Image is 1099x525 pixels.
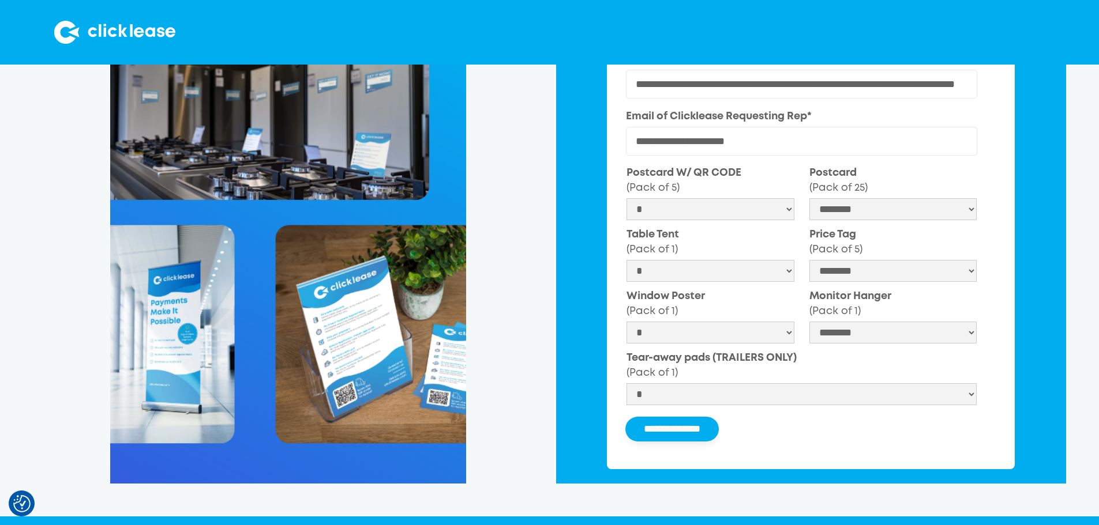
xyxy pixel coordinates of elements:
label: Window Poster [627,289,794,319]
img: Revisit consent button [13,495,31,512]
label: Monitor Hanger [809,289,977,319]
span: (Pack of 1) [627,245,678,254]
span: (Pack of 1) [809,307,861,316]
label: Email of Clicklease Requesting Rep* [626,109,977,124]
label: Table Tent [627,227,794,257]
span: (Pack of 25) [809,183,868,192]
span: (Pack of 5) [627,183,680,192]
label: Price Tag [809,227,977,257]
label: Postcard W/ QR CODE [627,165,794,195]
span: (Pack of 1) [627,368,678,377]
span: (Pack of 1) [627,307,678,316]
label: Tear-away pads (TRAILERS ONLY) [627,350,977,380]
span: (Pack of 5) [809,245,862,254]
button: Consent Preferences [13,495,31,512]
img: Clicklease logo [54,21,175,44]
label: Postcard [809,165,977,195]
